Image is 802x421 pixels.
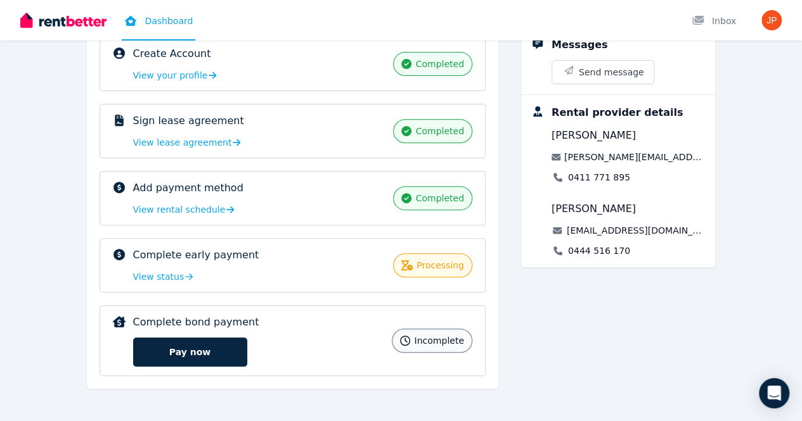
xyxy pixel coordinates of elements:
p: Complete bond payment [133,315,259,330]
span: [PERSON_NAME] [552,201,636,217]
span: View rental schedule [133,203,226,216]
div: Open Intercom Messenger [759,378,789,408]
p: Create Account [133,46,211,61]
img: James PItchforth [761,10,782,30]
button: Pay now [133,337,247,367]
span: View status [133,270,184,283]
span: completed [415,125,463,137]
p: Add payment method [133,180,243,196]
span: View lease agreement [133,136,232,149]
a: View rental schedule [133,203,235,216]
a: View your profile [133,69,217,82]
img: Complete bond payment [113,316,126,327]
div: Messages [552,37,607,53]
span: processing [417,259,464,272]
span: [PERSON_NAME] [552,128,636,143]
a: [EMAIL_ADDRESS][DOMAIN_NAME] [567,224,706,237]
p: Sign lease agreement [133,113,244,129]
a: View lease agreement [133,136,241,149]
img: RentBetter [20,11,107,30]
span: completed [415,58,463,70]
span: completed [415,192,463,204]
p: Complete early payment [133,248,259,263]
span: Send message [579,66,644,79]
div: Inbox [692,15,736,27]
span: incomplete [414,334,463,347]
a: 0444 516 170 [568,244,630,257]
div: Rental provider details [552,105,683,120]
button: Send message [552,61,654,84]
a: 0411 771 895 [568,171,630,184]
a: [PERSON_NAME][EMAIL_ADDRESS][DOMAIN_NAME] [564,151,706,163]
span: View your profile [133,69,208,82]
